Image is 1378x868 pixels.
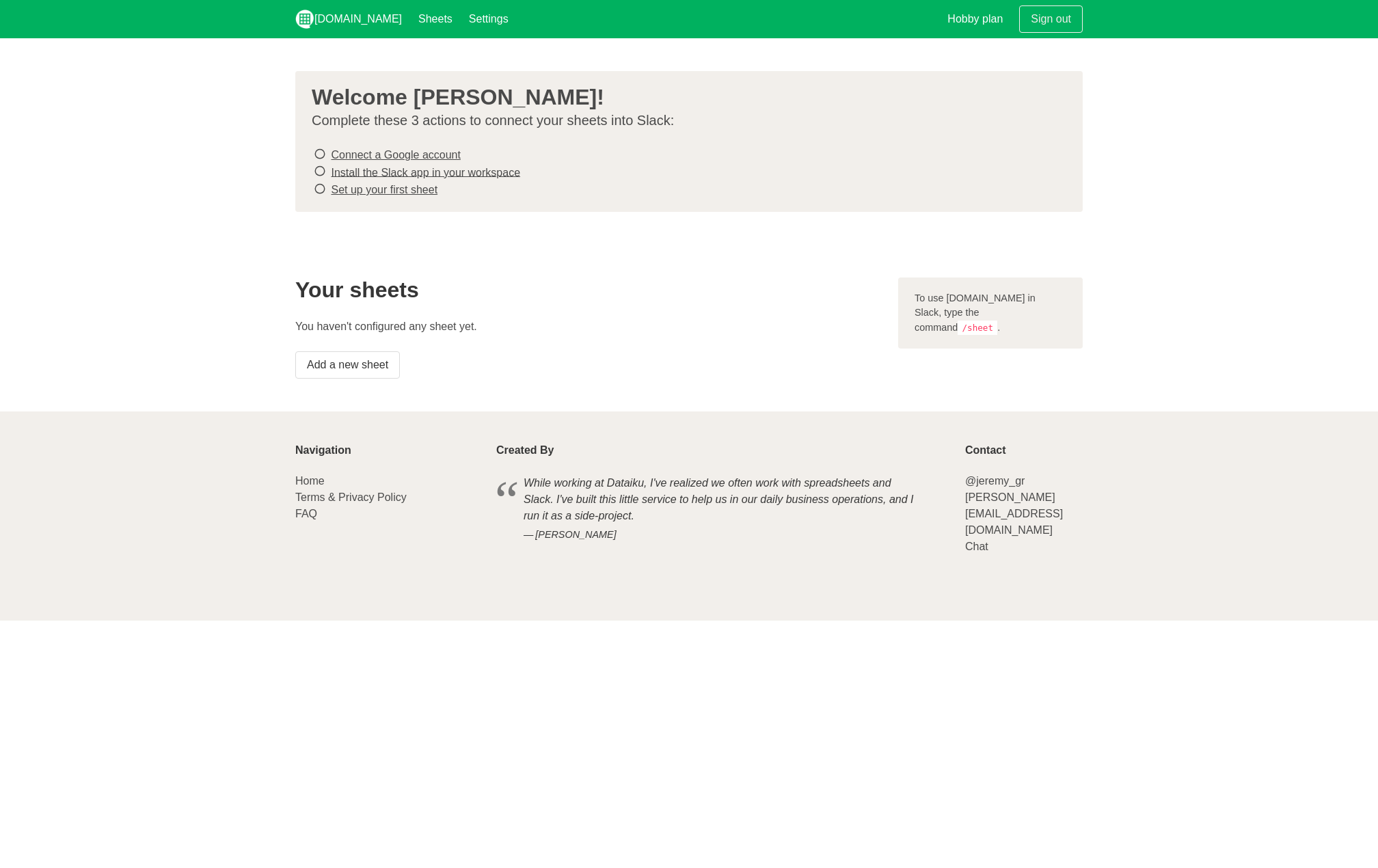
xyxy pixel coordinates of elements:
[965,475,1025,487] a: @jeremy_gr
[958,321,997,335] code: /sheet
[524,528,921,543] cite: [PERSON_NAME]
[331,184,437,195] a: Set up your first sheet
[295,277,882,302] h2: Your sheets
[496,473,949,545] blockquote: While working at Dataiku, I've realized we often work with spreadsheets and Slack. I've built thi...
[965,491,1063,536] a: [PERSON_NAME][EMAIL_ADDRESS][DOMAIN_NAME]
[295,10,314,29] img: logo_v2_white.png
[295,318,882,335] p: You haven't configured any sheet yet.
[331,149,460,161] a: Connect a Google account
[965,541,988,552] a: Chat
[496,444,949,457] p: Created By
[295,351,400,379] a: Add a new sheet
[312,85,1055,109] h3: Welcome [PERSON_NAME]!
[965,444,1083,457] p: Contact
[312,112,1055,129] p: Complete these 3 actions to connect your sheets into Slack:
[331,166,520,178] a: Install the Slack app in your workspace
[295,475,325,487] a: Home
[295,444,480,457] p: Navigation
[295,491,407,503] a: Terms & Privacy Policy
[295,508,317,519] a: FAQ
[1019,5,1083,33] a: Sign out
[898,277,1083,349] div: To use [DOMAIN_NAME] in Slack, type the command .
